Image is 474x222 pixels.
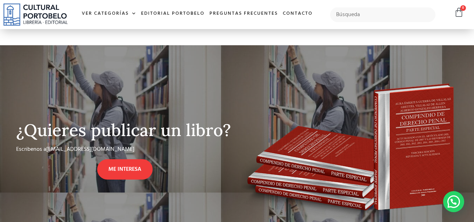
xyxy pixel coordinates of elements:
a: Preguntas frecuentes [207,6,280,21]
a: Editorial Portobelo [139,6,207,21]
input: Búsqueda [330,7,436,22]
a: ME INTERESA [97,159,153,180]
span: 0 [460,5,466,11]
a: 0 [454,7,464,18]
a: Contacto [280,6,315,21]
div: Escribenos a [16,145,227,159]
a: [EMAIL_ADDRESS][DOMAIN_NAME] [46,145,134,154]
a: Ver Categorías [79,6,139,21]
span: ME INTERESA [108,165,141,174]
div: Contactar por WhatsApp [443,191,464,212]
h2: ¿Quieres publicar un libro? [16,121,234,140]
